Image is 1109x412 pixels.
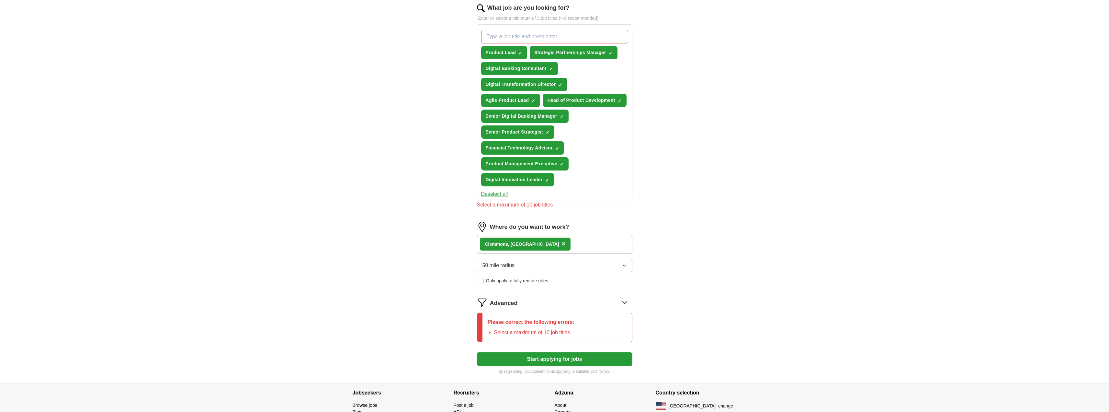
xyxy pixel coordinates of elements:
[490,223,569,231] label: Where do you want to work?
[477,4,485,12] img: search.png
[545,178,549,183] span: ✓
[488,318,575,326] p: Please correct the following errors:
[494,329,575,336] li: Select a maximum of 10 job titles
[549,66,553,72] span: ✓
[490,299,518,308] span: Advanced
[669,403,716,409] span: [GEOGRAPHIC_DATA]
[481,78,567,91] button: Digital Transformation Director✓
[486,145,553,151] span: Financial Technology Advisor
[353,403,377,408] a: Browse jobs
[534,49,606,56] span: Strategic Partnerships Manager
[481,141,564,155] button: Financial Technology Advisor✓
[486,176,543,183] span: Digital Innovation Leader
[477,222,487,232] img: location.png
[477,15,632,22] p: Enter or select a minimum of 3 job titles (4-8 recommended)
[486,65,547,72] span: Digital Banking Consultant
[561,240,565,247] span: ×
[485,241,559,248] div: Clemmons, [GEOGRAPHIC_DATA]
[477,259,632,272] button: 50 mile radius
[546,130,549,135] span: ✓
[656,384,757,402] h4: Country selection
[486,49,516,56] span: Product Lead
[481,157,569,171] button: Product Management Executive✓
[718,403,733,409] button: change
[486,81,556,88] span: Digital Transformation Director
[486,113,557,120] span: Senior Digital Banking Manager
[454,403,474,408] a: Post a job
[481,125,555,139] button: Senior Product Strategist✓
[477,352,632,366] button: Start applying for jobs
[486,129,543,135] span: Senior Product Strategist
[482,262,515,269] span: 50 mile radius
[486,277,548,284] span: Only apply to fully remote roles
[618,98,622,103] span: ✓
[477,201,632,209] div: Select a maximum of 10 job titles
[609,51,613,56] span: ✓
[481,62,558,75] button: Digital Banking Consultant✓
[518,51,522,56] span: ✓
[481,190,508,198] button: Deselect all
[487,4,570,12] label: What job are you looking for?
[530,46,617,59] button: Strategic Partnerships Manager✓
[560,114,564,119] span: ✓
[561,239,565,249] button: ×
[481,30,628,43] input: Type a job title and press enter
[481,46,527,59] button: Product Lead✓
[477,369,632,374] p: By registering, you consent to us applying to suitable jobs for you
[481,173,554,186] button: Digital Innovation Leader✓
[477,278,483,284] input: Only apply to fully remote roles
[656,402,666,410] img: US flag
[555,146,559,151] span: ✓
[486,160,557,167] span: Product Management Executive
[481,94,540,107] button: Agile Product Lead✓
[559,82,562,88] span: ✓
[555,403,567,408] a: About
[531,98,535,103] span: ✓
[486,97,529,104] span: Agile Product Lead
[477,297,487,308] img: filter
[543,94,626,107] button: Head of Product Development✓
[481,110,569,123] button: Senior Digital Banking Manager✓
[547,97,615,104] span: Head of Product Development
[560,162,564,167] span: ✓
